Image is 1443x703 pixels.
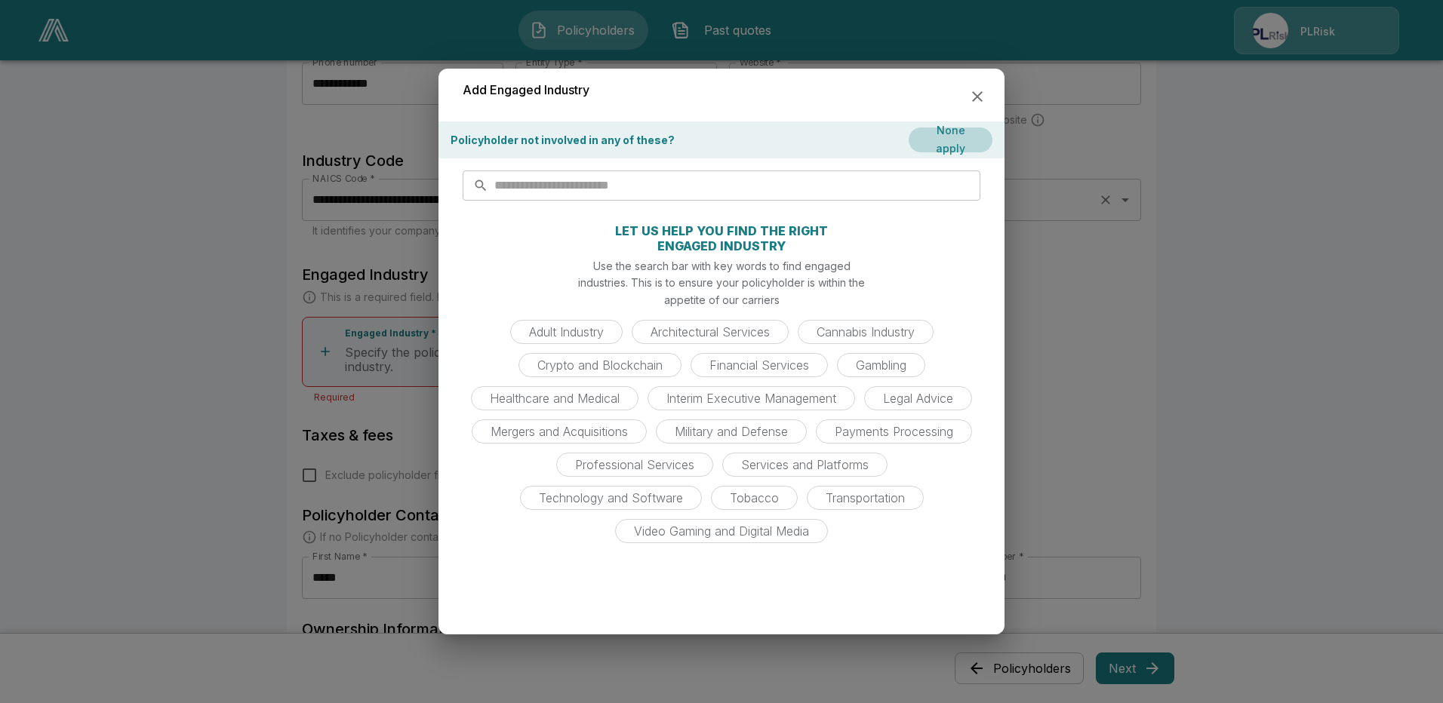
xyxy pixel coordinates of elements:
span: Mergers and Acquisitions [482,424,637,439]
div: Video Gaming and Digital Media [615,519,828,543]
button: None apply [909,127,992,152]
p: industries. This is to ensure your policyholder is within the [578,275,865,290]
div: Gambling [837,353,925,377]
div: Crypto and Blockchain [518,353,682,377]
div: Payments Processing [816,419,972,444]
span: Payments Processing [826,424,962,439]
div: Healthcare and Medical [471,386,638,410]
span: Services and Platforms [732,457,878,472]
span: Financial Services [700,358,818,373]
p: Use the search bar with key words to find engaged [593,258,851,274]
span: Legal Advice [874,391,962,406]
div: Tobacco [711,486,798,510]
span: Tobacco [721,490,788,505]
div: Transportation [807,486,924,510]
div: Interim Executive Management [648,386,855,410]
p: appetite of our carriers [664,292,780,308]
p: LET US HELP YOU FIND THE RIGHT [615,225,828,237]
span: Crypto and Blockchain [528,358,672,373]
span: Technology and Software [530,490,692,505]
div: Mergers and Acquisitions [472,419,647,444]
div: Cannabis Industry [798,320,934,344]
span: Professional Services [566,457,703,472]
div: Technology and Software [520,486,702,510]
div: Financial Services [691,353,828,377]
span: Military and Defense [666,424,797,439]
span: Adult Industry [520,324,613,339]
p: Policyholder not involved in any of these? [451,132,675,148]
div: Professional Services [556,453,713,477]
div: Legal Advice [864,386,972,410]
span: Transportation [817,490,914,505]
p: ENGAGED INDUSTRY [657,240,786,252]
span: Gambling [847,358,915,373]
div: Architectural Services [632,320,789,344]
span: Healthcare and Medical [481,391,629,406]
div: Military and Defense [656,419,807,444]
div: Adult Industry [510,320,623,344]
span: Architectural Services [642,324,779,339]
span: Cannabis Industry [808,324,924,339]
span: Video Gaming and Digital Media [625,523,818,539]
span: Interim Executive Management [657,391,845,406]
h6: Add Engaged Industry [463,81,589,100]
div: Services and Platforms [722,453,888,477]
